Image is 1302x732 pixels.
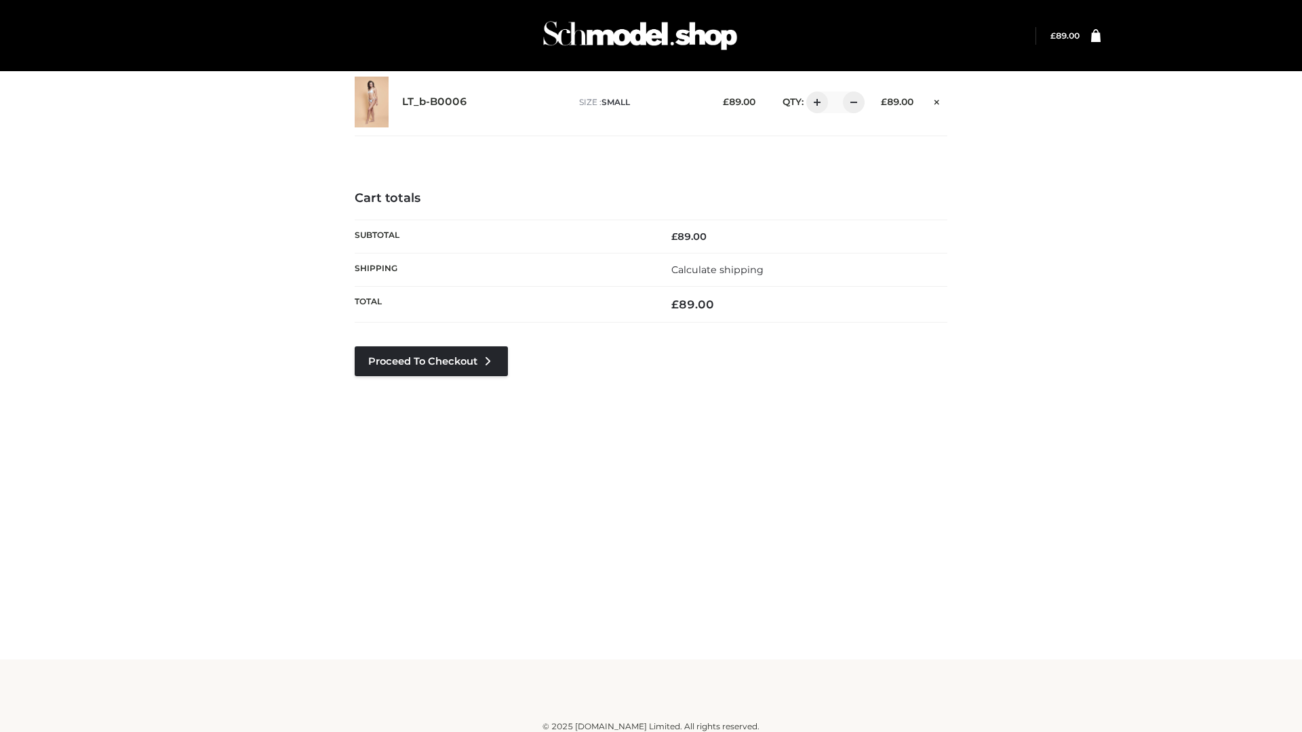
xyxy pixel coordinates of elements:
bdi: 89.00 [723,96,755,107]
th: Total [355,287,651,323]
a: LT_b-B0006 [402,96,467,108]
a: Proceed to Checkout [355,346,508,376]
a: Remove this item [927,91,947,109]
a: £89.00 [1050,30,1080,41]
span: £ [671,298,679,311]
bdi: 89.00 [1050,30,1080,41]
p: size : [579,96,702,108]
img: Schmodel Admin 964 [538,9,742,62]
h4: Cart totals [355,191,947,206]
bdi: 89.00 [881,96,913,107]
span: £ [1050,30,1056,41]
div: QTY: [769,91,860,113]
span: SMALL [601,97,630,107]
th: Shipping [355,253,651,286]
img: LT_b-B0006 - SMALL [355,77,389,127]
bdi: 89.00 [671,230,707,243]
span: £ [671,230,677,243]
span: £ [881,96,887,107]
bdi: 89.00 [671,298,714,311]
span: £ [723,96,729,107]
a: Calculate shipping [671,264,764,276]
th: Subtotal [355,220,651,253]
